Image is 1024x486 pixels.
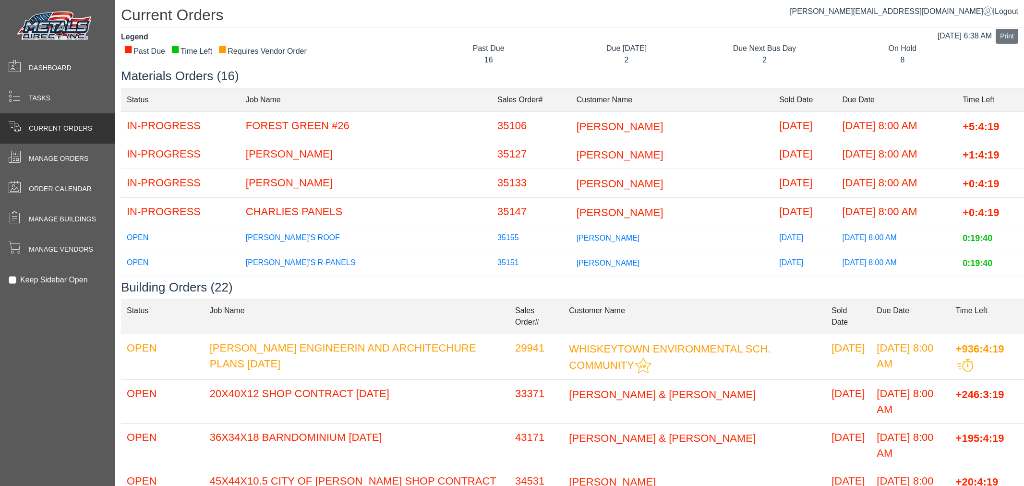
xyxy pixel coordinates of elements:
[204,299,509,334] td: Job Name
[240,140,492,169] td: [PERSON_NAME]
[995,7,1018,15] span: Logout
[836,111,957,140] td: [DATE] 8:00 AM
[492,226,571,251] td: 35155
[121,69,1024,84] h3: Materials Orders (16)
[841,54,964,66] div: 8
[577,120,663,132] span: [PERSON_NAME]
[577,149,663,161] span: [PERSON_NAME]
[577,178,663,190] span: [PERSON_NAME]
[240,197,492,226] td: CHARLIES PANELS
[826,299,871,334] td: Sold Date
[218,46,227,52] div: ■
[963,233,992,243] span: 0:19:40
[492,276,571,301] td: 35161
[121,251,240,276] td: OPEN
[956,388,1004,400] span: +246:3:19
[871,379,950,423] td: [DATE] 8:00 AM
[492,88,571,111] td: Sales Order#
[121,169,240,197] td: IN-PROGRESS
[963,149,999,161] span: +1:4:19
[492,169,571,197] td: 35133
[240,276,492,301] td: DARK GREEN FLAT SHEET
[563,299,826,334] td: Customer Name
[773,276,836,301] td: [DATE]
[492,140,571,169] td: 35127
[171,46,212,57] div: Time Left
[124,46,133,52] div: ■
[124,46,165,57] div: Past Due
[836,226,957,251] td: [DATE] 8:00 AM
[773,111,836,140] td: [DATE]
[836,251,957,276] td: [DATE] 8:00 AM
[826,334,871,379] td: [DATE]
[703,43,826,54] div: Due Next Bus Day
[121,111,240,140] td: IN-PROGRESS
[773,88,836,111] td: Sold Date
[121,140,240,169] td: IN-PROGRESS
[569,432,756,444] span: [PERSON_NAME] & [PERSON_NAME]
[509,334,563,379] td: 29941
[204,379,509,423] td: 20X40X12 SHOP CONTRACT [DATE]
[569,342,771,371] span: WHISKEYTOWN ENVIRONMENTAL SCH. COMMUNITY
[569,388,756,400] span: [PERSON_NAME] & [PERSON_NAME]
[635,357,651,374] img: This customer should be prioritized
[121,299,204,334] td: Status
[963,258,992,268] span: 0:19:40
[492,111,571,140] td: 35106
[29,244,93,255] span: Manage Vendors
[963,178,999,190] span: +0:4:19
[956,432,1004,444] span: +195:4:19
[996,29,1018,44] button: Print
[826,423,871,467] td: [DATE]
[29,123,92,134] span: Current Orders
[773,197,836,226] td: [DATE]
[121,226,240,251] td: OPEN
[963,206,999,218] span: +0:4:19
[950,299,1024,334] td: Time Left
[204,423,509,467] td: 36X34X18 BARNDOMINIUM [DATE]
[171,46,180,52] div: ■
[773,169,836,197] td: [DATE]
[121,276,240,301] td: IN-PROGRESS
[871,334,950,379] td: [DATE] 8:00 AM
[841,43,964,54] div: On Hold
[240,169,492,197] td: [PERSON_NAME]
[826,379,871,423] td: [DATE]
[957,88,1024,111] td: Time Left
[836,276,957,301] td: [DATE] 8:00 AM
[29,214,96,224] span: Manage Buildings
[121,197,240,226] td: IN-PROGRESS
[703,54,826,66] div: 2
[121,280,1024,295] h3: Building Orders (22)
[14,9,96,44] img: Metals Direct Inc Logo
[773,226,836,251] td: [DATE]
[240,226,492,251] td: [PERSON_NAME]'S ROOF
[29,63,72,73] span: Dashboard
[121,6,1024,27] h1: Current Orders
[20,274,88,286] label: Keep Sidebar Open
[938,32,992,40] span: [DATE] 6:38 AM
[577,206,663,218] span: [PERSON_NAME]
[790,7,993,15] a: [PERSON_NAME][EMAIL_ADDRESS][DOMAIN_NAME]
[836,169,957,197] td: [DATE] 8:00 AM
[790,6,1018,17] div: |
[121,379,204,423] td: OPEN
[577,234,640,242] span: [PERSON_NAME]
[836,197,957,226] td: [DATE] 8:00 AM
[565,54,688,66] div: 2
[577,259,640,267] span: [PERSON_NAME]
[509,379,563,423] td: 33371
[240,251,492,276] td: [PERSON_NAME]'S R-PANELS
[956,342,1004,354] span: +936:4:19
[204,334,509,379] td: [PERSON_NAME] ENGINEERIN AND ARCHITECHURE PLANS [DATE]
[121,33,148,41] strong: Legend
[963,120,999,132] span: +5:4:19
[240,111,492,140] td: FOREST GREEN #26
[836,140,957,169] td: [DATE] 8:00 AM
[218,46,307,57] div: Requires Vendor Order
[871,299,950,334] td: Due Date
[427,43,550,54] div: Past Due
[492,251,571,276] td: 35151
[121,423,204,467] td: OPEN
